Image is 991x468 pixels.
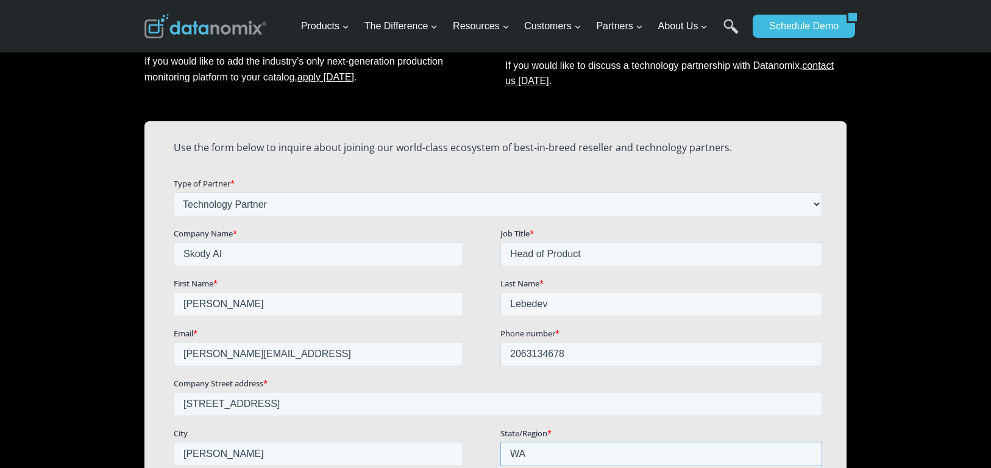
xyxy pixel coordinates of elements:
[505,60,834,87] a: contact us [DATE]
[658,18,708,34] span: About Us
[453,18,509,34] span: Resources
[301,18,349,34] span: Products
[296,7,747,46] nav: Primary Navigation
[297,72,354,82] a: apply [DATE]
[144,14,266,38] img: Datanomix
[723,19,739,46] a: Search
[327,297,374,308] span: State/Region
[753,15,847,38] a: Schedule Demo
[327,197,382,208] span: Phone number
[364,18,438,34] span: The Difference
[505,58,847,89] p: If you would like to discuss a technology partnership with Datanomix, .
[327,147,366,158] span: Last Name
[524,18,581,34] span: Customers
[596,18,642,34] span: Partners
